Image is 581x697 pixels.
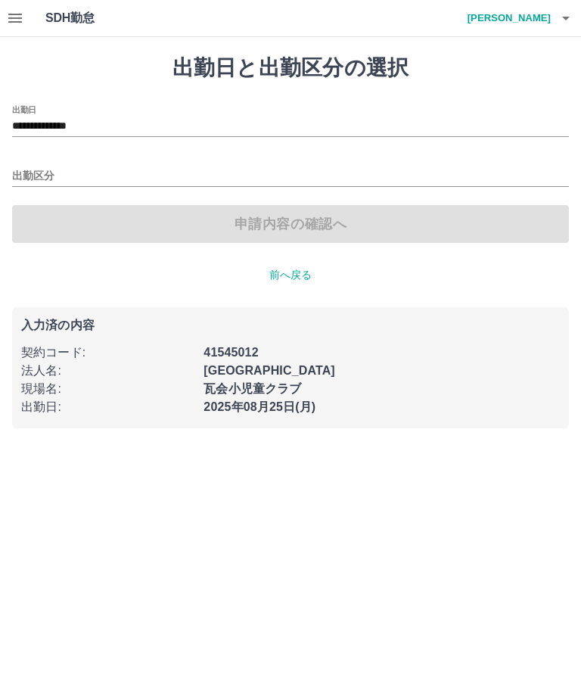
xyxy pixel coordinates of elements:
[21,398,194,416] p: 出勤日 :
[204,346,258,359] b: 41545012
[21,344,194,362] p: 契約コード :
[12,104,36,115] label: 出勤日
[204,400,315,413] b: 2025年08月25日(月)
[204,382,301,395] b: 瓦会小児童クラブ
[204,364,335,377] b: [GEOGRAPHIC_DATA]
[12,267,569,283] p: 前へ戻る
[21,380,194,398] p: 現場名 :
[12,55,569,81] h1: 出勤日と出勤区分の選択
[21,319,560,331] p: 入力済の内容
[21,362,194,380] p: 法人名 :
